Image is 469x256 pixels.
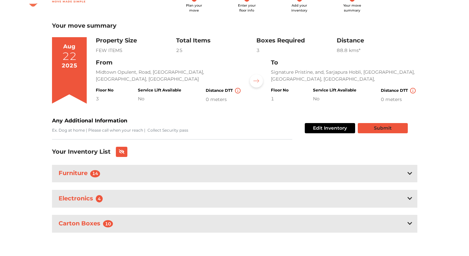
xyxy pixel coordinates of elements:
h4: Distance DTT [381,88,417,93]
h4: Service Lift Available [138,88,181,92]
h4: Floor No [96,88,114,92]
h3: Property Size [96,37,176,44]
div: 0 meters [206,96,242,103]
h3: From [96,59,242,66]
p: Midtown Opulent, Road, [GEOGRAPHIC_DATA], [GEOGRAPHIC_DATA], [GEOGRAPHIC_DATA] [96,69,242,83]
div: 0 meters [381,96,417,103]
h3: Furniture [57,168,104,179]
div: FEW ITEMS [96,47,176,54]
h4: Distance DTT [206,88,242,93]
span: Enter your floor info [238,3,256,13]
button: Edit Inventory [305,123,355,133]
h3: Distance [337,37,417,44]
div: No [138,95,181,102]
span: 14 [90,170,100,177]
h3: Your Inventory List [52,148,111,156]
button: Submit [358,123,408,133]
div: No [313,95,356,102]
span: Plan your move [186,3,202,13]
div: 3 [256,47,337,54]
h3: Electronics [57,194,107,204]
div: 88.8 km s* [337,47,417,54]
h3: To [271,59,417,66]
div: 1 [271,95,289,102]
h4: Service Lift Available [313,88,356,92]
span: Add your inventory [291,3,307,13]
h3: Total Items [176,37,256,44]
div: Aug [63,42,75,51]
h3: Boxes Required [256,37,337,44]
p: Signature Pristine, and, Sarjapura Hobli, [GEOGRAPHIC_DATA], [GEOGRAPHIC_DATA], [GEOGRAPHIC_DATA], [271,69,417,83]
b: Any Additional Information [52,117,127,124]
div: 22 [62,51,77,62]
span: 4 [96,195,103,202]
h3: Carton Boxes [57,219,117,229]
div: 3 [96,95,114,102]
div: 2025 [62,62,77,70]
span: 10 [103,220,113,227]
span: Your move summary [343,3,361,13]
div: 25 [176,47,256,54]
h4: Floor No [271,88,289,92]
h3: Your move summary [52,22,417,30]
